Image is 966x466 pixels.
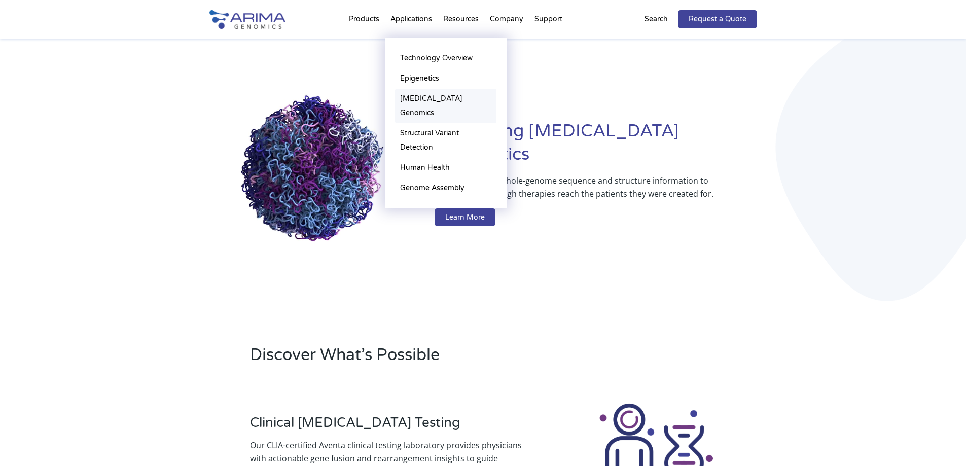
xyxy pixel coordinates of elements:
[250,344,613,374] h2: Discover What’s Possible
[395,48,496,68] a: Technology Overview
[678,10,757,28] a: Request a Quote
[435,120,757,174] h1: Redefining [MEDICAL_DATA] Diagnostics
[250,415,526,439] h3: Clinical [MEDICAL_DATA] Testing
[395,89,496,123] a: [MEDICAL_DATA] Genomics
[395,123,496,158] a: Structural Variant Detection
[395,68,496,89] a: Epigenetics
[435,174,716,208] p: We’re leveraging whole-genome sequence and structure information to ensure breakthrough therapies...
[209,10,285,29] img: Arima-Genomics-logo
[435,208,495,227] a: Learn More
[395,178,496,198] a: Genome Assembly
[645,13,668,26] p: Search
[395,158,496,178] a: Human Health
